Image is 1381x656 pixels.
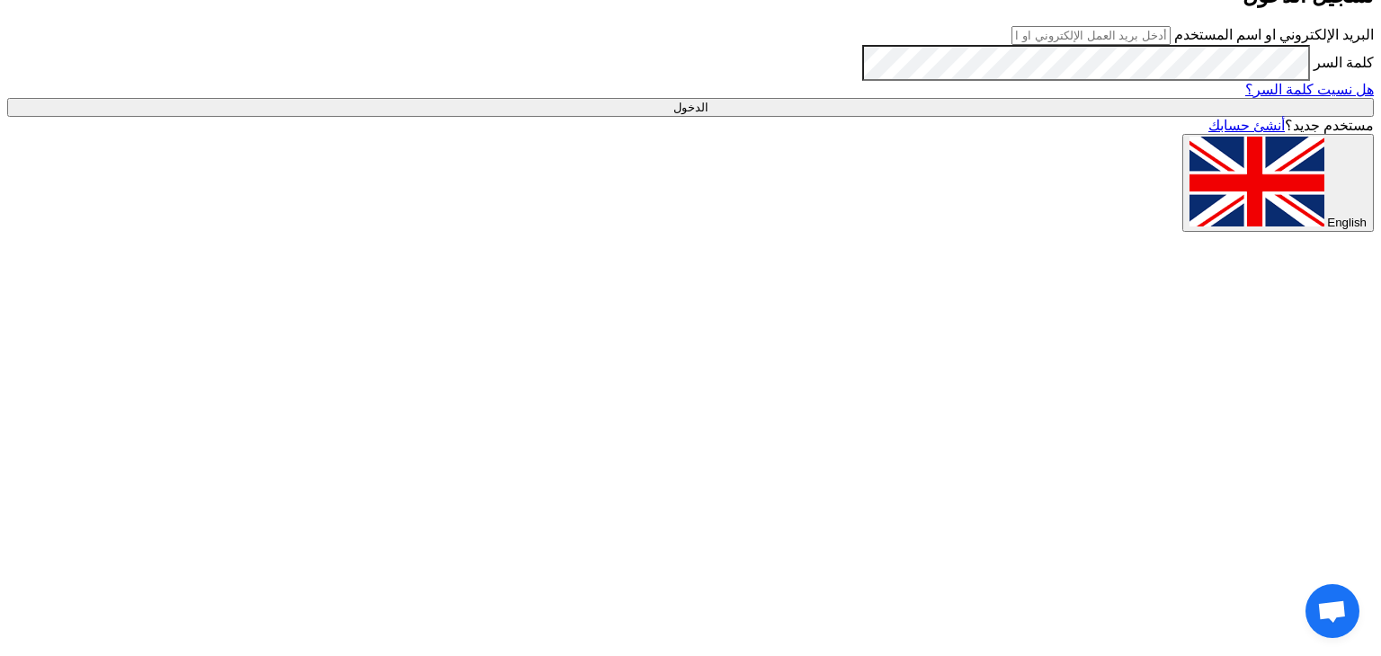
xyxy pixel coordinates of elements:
label: البريد الإلكتروني او اسم المستخدم [1174,27,1374,42]
a: Open chat [1305,584,1359,638]
input: الدخول [7,98,1374,117]
span: English [1327,216,1367,229]
button: English [1182,134,1374,232]
img: en-US.png [1189,137,1324,226]
div: مستخدم جديد؟ [7,117,1374,134]
a: هل نسيت كلمة السر؟ [1245,82,1374,97]
label: كلمة السر [1314,55,1374,70]
a: أنشئ حسابك [1208,118,1285,133]
input: أدخل بريد العمل الإلكتروني او اسم المستخدم الخاص بك ... [1011,26,1171,45]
